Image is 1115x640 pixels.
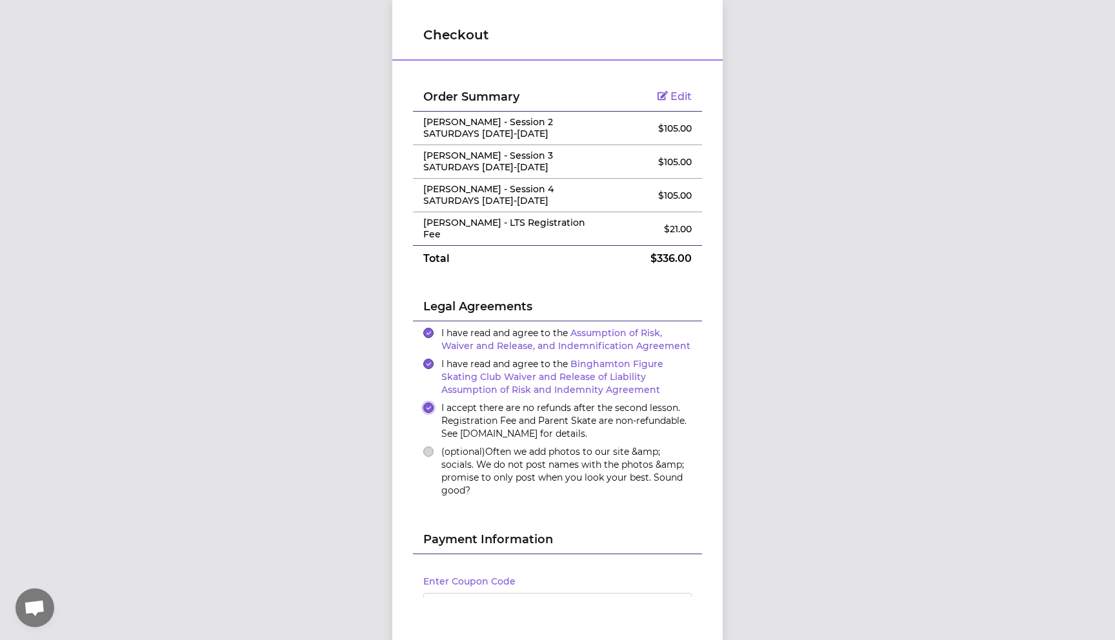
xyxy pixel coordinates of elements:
p: [PERSON_NAME] - LTS Registration Fee [423,217,596,240]
h1: Checkout [423,26,692,44]
a: Edit [658,90,692,103]
h2: Legal Agreements [423,297,692,321]
label: Often we add photos to our site &amp; socials. We do not post names with the photos &amp; promise... [441,445,692,497]
p: $ 336.00 [616,251,692,266]
p: $ 105.00 [616,155,692,168]
h2: Payment Information [423,530,692,554]
label: I accept there are no refunds after the second lesson. Registration Fee and Parent Skate are non-... [441,401,692,440]
a: Binghamton Figure Skating Club Waiver and Release of Liability Assumption of Risk and Indemnity A... [441,358,663,395]
button: Enter Coupon Code [423,575,516,588]
p: $ 21.00 [616,223,692,235]
p: [PERSON_NAME] - Session 2 SATURDAYS [DATE]-[DATE] [423,117,596,139]
span: I have read and agree to the [441,327,690,352]
p: $ 105.00 [616,122,692,135]
p: $ 105.00 [616,189,692,202]
span: I have read and agree to the [441,358,663,395]
td: Total [413,246,606,272]
p: [PERSON_NAME] - Session 4 SATURDAYS [DATE]-[DATE] [423,184,596,206]
span: Edit [670,90,692,103]
span: (optional) [441,446,485,457]
h2: Order Summary [423,88,596,106]
div: Open chat [15,588,54,627]
p: [PERSON_NAME] - Session 3 SATURDAYS [DATE]-[DATE] [423,150,596,173]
